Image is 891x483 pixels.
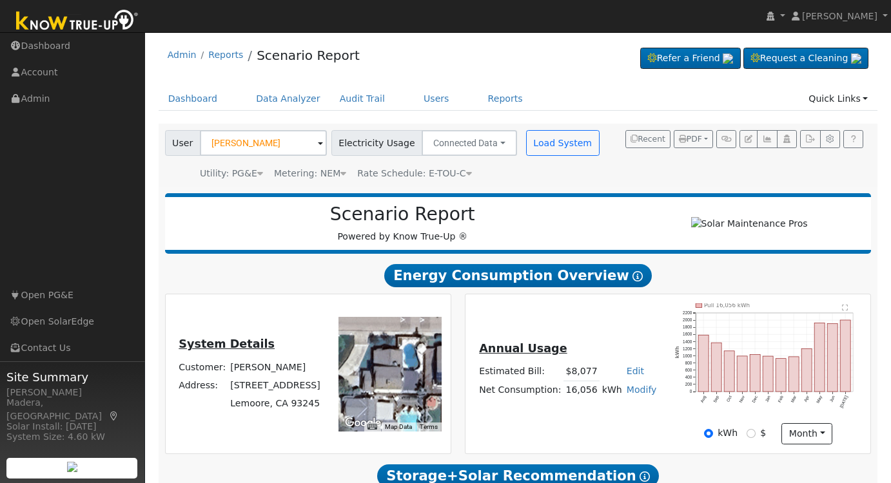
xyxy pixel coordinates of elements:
[737,356,747,392] rect: onclick=""
[414,87,459,111] a: Users
[627,384,657,395] a: Modify
[674,346,680,359] text: kWh
[685,368,692,372] text: 600
[108,411,120,421] a: Map
[640,48,741,70] a: Refer a Friend
[478,87,533,111] a: Reports
[420,423,438,430] a: Terms
[724,351,734,392] rect: onclick=""
[177,376,228,394] td: Address:
[685,382,692,386] text: 200
[750,355,760,392] rect: onclick=""
[690,389,692,393] text: 0
[723,53,733,64] img: retrieve
[6,386,138,399] div: [PERSON_NAME]
[814,323,825,392] rect: onclick=""
[700,395,707,404] text: Aug
[704,302,750,308] text: Pull 16,056 kWh
[357,168,471,178] span: Alias: HETOUC
[683,325,692,329] text: 1800
[274,167,346,180] div: Metering: NEM
[685,361,692,365] text: 800
[208,50,243,60] a: Reports
[803,395,811,403] text: Apr
[627,366,644,376] a: Edit
[764,395,771,403] text: Jan
[683,339,692,344] text: 1400
[640,471,650,482] i: Show Help
[827,324,837,392] rect: onclick=""
[760,426,766,440] label: $
[563,363,600,381] td: $8,077
[200,167,263,180] div: Utility: PG&E
[781,423,832,445] button: month
[257,48,360,63] a: Scenario Report
[788,357,799,392] rect: onclick=""
[385,422,412,431] button: Map Data
[800,130,820,148] button: Export Interval Data
[757,130,777,148] button: Multi-Series Graph
[10,7,145,36] img: Know True-Up
[674,130,713,148] button: PDF
[738,395,746,404] text: Nov
[67,462,77,472] img: retrieve
[168,50,197,60] a: Admin
[691,217,808,231] img: Solar Maintenance Pros
[6,420,138,433] div: Solar Install: [DATE]
[820,130,840,148] button: Settings
[526,130,600,156] button: Load System
[228,394,323,412] td: Lemoore, CA 93245
[477,363,563,381] td: Estimated Bill:
[777,395,784,403] text: Feb
[851,53,861,64] img: retrieve
[6,368,138,386] span: Site Summary
[479,342,567,355] u: Annual Usage
[739,130,758,148] button: Edit User
[384,264,651,287] span: Energy Consumption Overview
[178,204,627,225] h2: Scenario Report
[342,415,384,431] img: Google
[801,349,812,392] rect: onclick=""
[776,359,786,392] rect: onclick=""
[342,415,384,431] a: Open this area in Google Maps (opens a new window)
[777,130,797,148] button: Login As
[842,304,848,310] text: 
[367,422,377,431] button: Keyboard shortcuts
[683,354,692,358] text: 1000
[159,87,228,111] a: Dashboard
[743,48,868,70] a: Request a Cleaning
[683,332,692,337] text: 1600
[477,381,563,399] td: Net Consumption:
[177,358,228,376] td: Customer:
[331,130,422,156] span: Electricity Usage
[747,429,756,438] input: $
[246,87,330,111] a: Data Analyzer
[751,395,759,404] text: Dec
[165,130,201,156] span: User
[683,310,692,315] text: 2200
[712,395,720,404] text: Sep
[632,271,643,281] i: Show Help
[228,376,323,394] td: [STREET_ADDRESS]
[711,343,721,392] rect: onclick=""
[6,430,138,444] div: System Size: 4.60 kW
[802,11,877,21] span: [PERSON_NAME]
[829,395,836,403] text: Jun
[843,130,863,148] a: Help Link
[698,335,709,392] rect: onclick=""
[799,87,877,111] a: Quick Links
[716,130,736,148] button: Generate Report Link
[200,130,327,156] input: Select a User
[839,395,849,409] text: [DATE]
[679,135,702,144] span: PDF
[330,87,395,111] a: Audit Trail
[816,395,824,404] text: May
[685,375,692,379] text: 400
[625,130,671,148] button: Recent
[763,356,773,392] rect: onclick=""
[6,396,138,423] div: Madera, [GEOGRAPHIC_DATA]
[179,337,275,350] u: System Details
[171,204,634,243] div: Powered by Know True-Up ®
[683,346,692,351] text: 1200
[563,381,600,399] td: 16,056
